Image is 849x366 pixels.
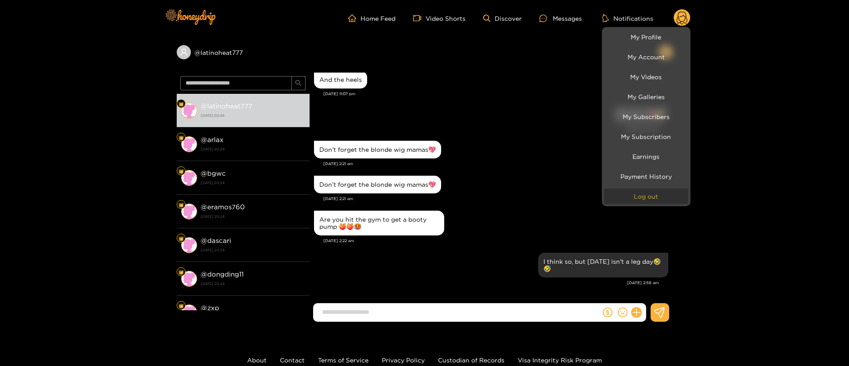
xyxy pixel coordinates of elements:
[604,49,688,65] a: My Account
[604,29,688,45] a: My Profile
[604,129,688,144] a: My Subscription
[604,109,688,124] a: My Subscribers
[604,89,688,104] a: My Galleries
[604,169,688,184] a: Payment History
[604,189,688,204] button: Log out
[604,69,688,85] a: My Videos
[604,149,688,164] a: Earnings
